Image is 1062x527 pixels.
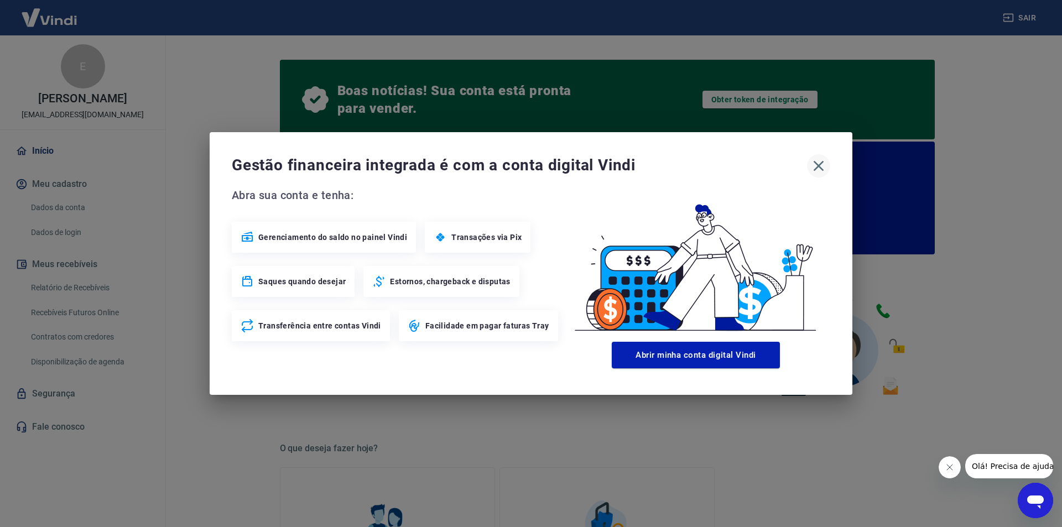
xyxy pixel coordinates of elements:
iframe: Botão para abrir a janela de mensagens [1018,483,1053,518]
span: Olá! Precisa de ajuda? [7,8,93,17]
span: Gestão financeira integrada é com a conta digital Vindi [232,154,807,176]
span: Abra sua conta e tenha: [232,186,561,204]
span: Transações via Pix [451,232,522,243]
span: Facilidade em pagar faturas Tray [425,320,549,331]
span: Gerenciamento do saldo no painel Vindi [258,232,407,243]
span: Transferência entre contas Vindi [258,320,381,331]
button: Abrir minha conta digital Vindi [612,342,780,368]
span: Saques quando desejar [258,276,346,287]
img: Good Billing [561,186,830,337]
span: Estornos, chargeback e disputas [390,276,510,287]
iframe: Fechar mensagem [939,456,961,478]
iframe: Mensagem da empresa [965,454,1053,478]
